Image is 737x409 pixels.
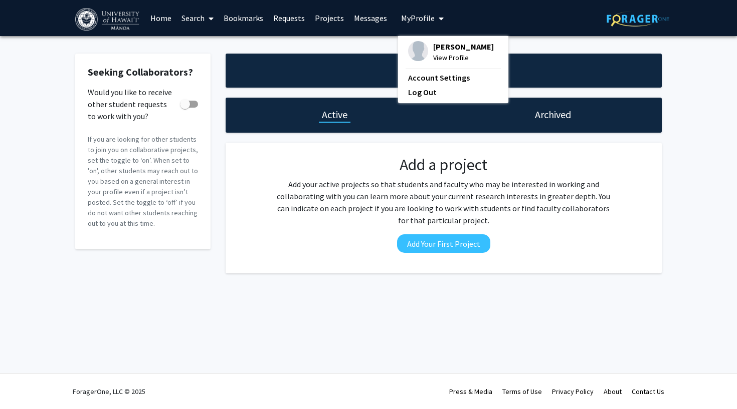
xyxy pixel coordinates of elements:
[502,387,542,396] a: Terms of Use
[535,108,571,122] h1: Archived
[408,86,498,98] a: Log Out
[268,1,310,36] a: Requests
[75,8,141,31] img: University of Hawaiʻi at Mānoa Logo
[607,11,669,27] img: ForagerOne Logo
[408,41,494,63] div: Profile Picture[PERSON_NAME]View Profile
[88,66,198,78] h2: Seeking Collaborators?
[433,41,494,52] span: [PERSON_NAME]
[73,374,145,409] div: ForagerOne, LLC © 2025
[88,86,176,122] span: Would you like to receive other student requests to work with you?
[274,178,614,226] p: Add your active projects so that students and faculty who may be interested in working and collab...
[401,13,435,23] span: My Profile
[397,234,490,253] button: Add Your First Project
[433,52,494,63] span: View Profile
[349,1,392,36] a: Messages
[552,387,594,396] a: Privacy Policy
[449,387,492,396] a: Press & Media
[632,387,664,396] a: Contact Us
[176,1,219,36] a: Search
[274,155,614,174] h2: Add a project
[604,387,622,396] a: About
[322,108,347,122] h1: Active
[408,41,428,61] img: Profile Picture
[145,1,176,36] a: Home
[408,72,498,84] a: Account Settings
[219,1,268,36] a: Bookmarks
[88,134,198,229] p: If you are looking for other students to join you on collaborative projects, set the toggle to ‘o...
[310,1,349,36] a: Projects
[8,364,43,401] iframe: Chat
